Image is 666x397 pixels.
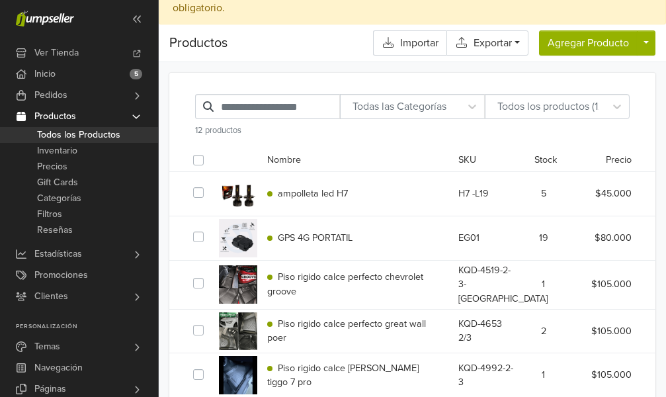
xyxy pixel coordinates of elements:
[193,260,632,309] div: Piso rigido calce perfecto chevrolet grooveKQD-4519-2-3-[GEOGRAPHIC_DATA]1$105.000
[278,232,353,243] span: GPS 4G PORTATIL
[34,357,83,378] span: Navegación
[492,99,599,114] div: Todos los productos (12)
[565,231,642,245] div: $80.000
[34,265,88,286] span: Promociones
[448,231,525,245] div: EG01
[34,42,79,64] span: Ver Tienda
[524,231,563,245] div: 19
[448,187,525,201] div: H7 -L19
[195,125,241,136] span: 12 productos
[524,277,563,292] div: 1
[267,188,348,199] a: ampolleta led H7
[524,324,563,339] div: 2
[539,30,638,56] button: Agregar Producto
[565,324,642,339] div: $105.000
[524,368,563,382] div: 1
[169,33,228,53] span: Productos
[448,153,525,169] div: SKU
[257,153,448,169] div: Nombre
[565,368,642,382] div: $105.000
[34,106,76,127] span: Productos
[267,271,426,297] a: Piso rigido calce perfecto chevrolet groove
[37,222,73,238] span: Reseñas
[524,187,563,201] div: 5
[267,318,429,344] a: Piso rigido calce perfecto great wall poer
[446,30,528,56] a: Exportar
[565,187,642,201] div: $45.000
[193,171,632,216] div: ampolleta led H7H7 -L195$45.000
[34,85,67,106] span: Pedidos
[37,191,81,206] span: Categorías
[193,353,632,397] div: Piso rigido calce [PERSON_NAME] tiggo 7 proKQD-4992-2-31$105.000
[448,263,525,306] div: KQD-4519-2-3-[GEOGRAPHIC_DATA]
[193,309,632,353] div: Piso rigido calce perfecto great wall poerKQD-4653 2/32$105.000
[565,153,642,169] div: Precio
[37,127,120,143] span: Todos los Productos
[565,277,642,292] div: $105.000
[37,159,67,175] span: Precios
[16,323,158,331] p: Personalización
[267,232,353,243] a: GPS 4G PORTATIL
[448,361,525,390] div: KQD-4992-2-3
[524,153,563,169] div: Stock
[37,175,78,191] span: Gift Cards
[34,336,60,357] span: Temas
[267,363,421,388] a: Piso rigido calce [PERSON_NAME] tiggo 7 pro
[34,243,82,265] span: Estadísticas
[34,286,68,307] span: Clientes
[193,216,632,260] div: GPS 4G PORTATILEG0119$80.000
[130,69,142,79] span: 5
[448,317,525,345] div: KQD-4653 2/3
[34,64,56,85] span: Inicio
[37,143,77,159] span: Inventario
[37,206,62,222] span: Filtros
[373,30,446,56] a: Importar
[278,188,348,199] span: ampolleta led H7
